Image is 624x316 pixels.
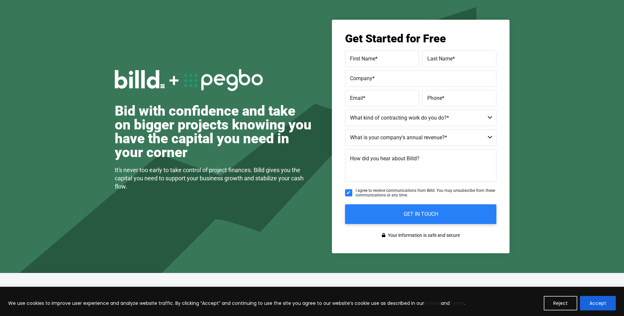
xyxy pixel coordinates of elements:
h1: Bid with confidence and take on bigger projects knowing you have the capital you need in your corner [115,104,312,159]
h4: It's never too early to take control of project finances. Billd gives you the capital you need to... [115,166,312,191]
input: I agree to receive communications from Billd. You may unsubscribe from these communications at an... [345,189,352,196]
span: Phone [427,95,442,101]
input: GET IN TOUCH [345,204,496,224]
a: Terms [450,300,464,306]
span: Email [350,95,363,101]
h3: Get Started for Free [345,33,496,44]
button: Accept [580,296,616,310]
button: Reject [544,296,577,310]
span: Your information is safe and secure [386,231,460,240]
span: First Name [350,56,375,62]
span: I agree to receive communications from Billd. You may unsubscribe from these communications at an... [356,188,496,198]
p: We use cookies to improve user experience and analyze website traffic. By clicking “Accept” and c... [8,299,465,307]
span: Company [350,75,372,81]
span: How did you hear about Billd? [350,155,419,162]
a: Policies [424,300,441,306]
span: Last Name [427,56,453,62]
